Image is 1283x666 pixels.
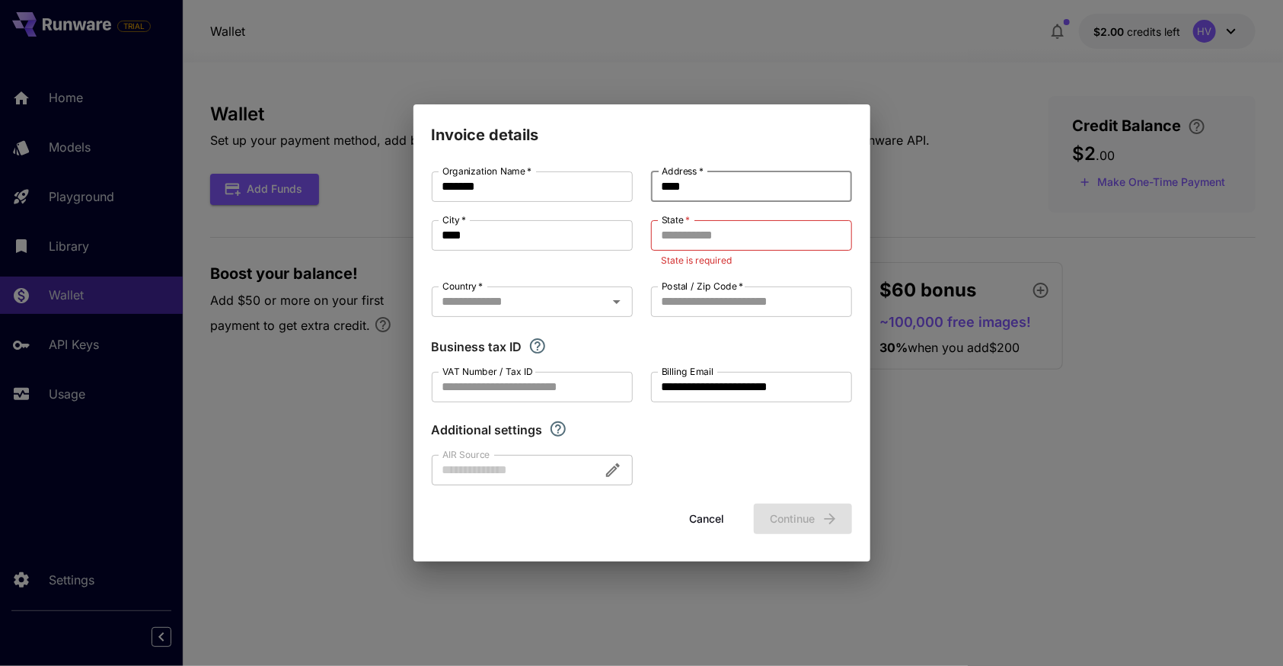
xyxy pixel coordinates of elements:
label: Organization Name [442,165,531,178]
p: Additional settings [432,421,543,439]
label: Postal / Zip Code [662,280,743,293]
svg: Explore additional customization settings [549,420,567,438]
p: Business tax ID [432,338,522,356]
p: State is required [662,253,841,268]
label: Address [662,165,704,178]
label: City [442,213,466,226]
h2: Invoice details [413,104,870,147]
label: Billing Email [662,365,713,378]
label: Country [442,280,483,293]
label: State [662,213,690,226]
button: Open [606,291,627,312]
label: VAT Number / Tax ID [442,365,533,378]
svg: If you are a business tax registrant, please enter your business tax ID here. [528,337,547,355]
label: AIR Source [442,448,490,461]
button: Cancel [673,504,742,535]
